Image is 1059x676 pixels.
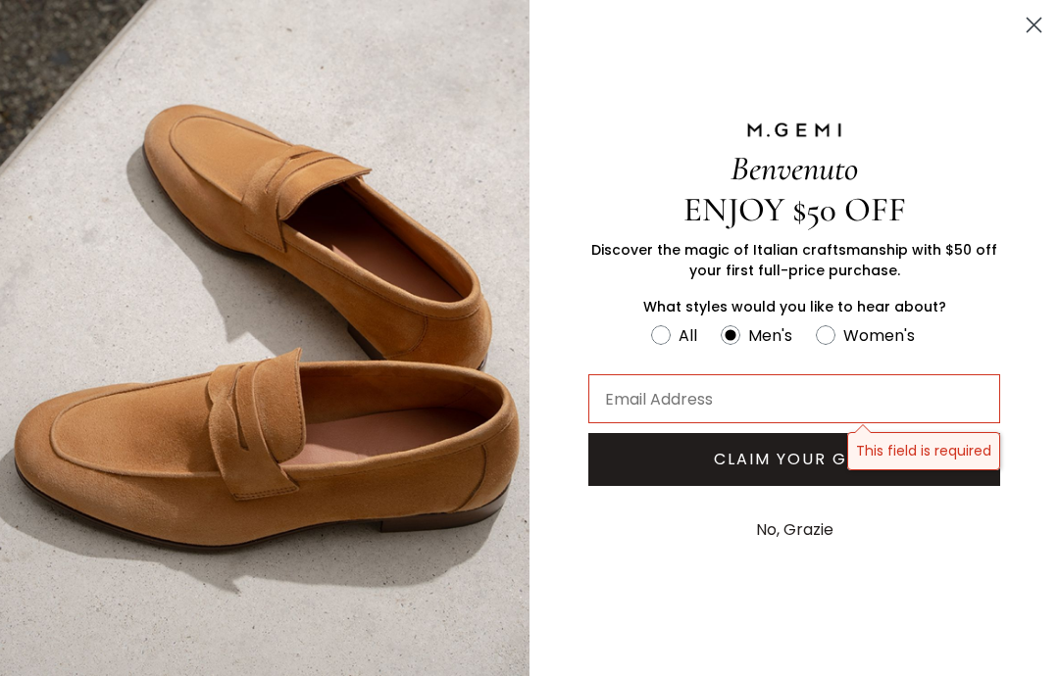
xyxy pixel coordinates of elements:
button: Close dialog [1017,8,1051,42]
button: No, Grazie [746,506,843,555]
span: Benvenuto [731,148,858,189]
span: Discover the magic of Italian craftsmanship with $50 off your first full-price purchase. [591,240,997,280]
div: Men's [748,323,792,348]
span: What styles would you like to hear about? [643,297,946,316]
div: Women's [843,323,915,348]
button: CLAIM YOUR GIFT [588,433,1000,486]
span: ENJOY $50 OFF [683,189,906,230]
div: All [679,323,697,348]
input: Email Address [588,374,1000,423]
img: M.GEMI [745,121,843,139]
